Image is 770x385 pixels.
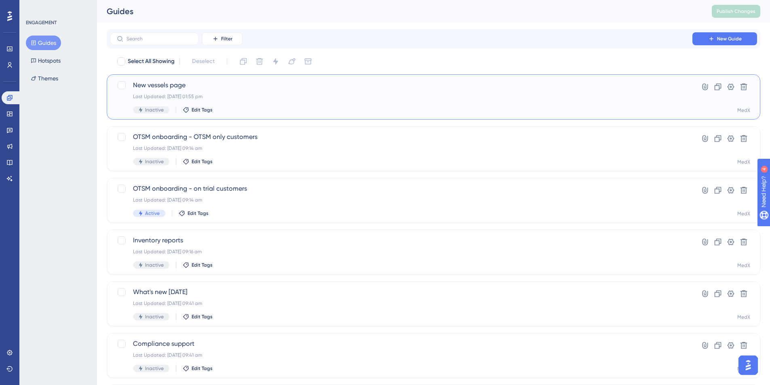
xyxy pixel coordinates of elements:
button: Edit Tags [183,262,213,268]
span: New Guide [717,36,742,42]
span: Edit Tags [192,107,213,113]
div: 4 [56,4,59,11]
span: Inactive [145,107,164,113]
span: Inventory reports [133,236,669,245]
div: Last Updated: [DATE] 01:55 pm [133,93,669,100]
div: MedX [737,314,750,320]
span: Edit Tags [192,262,213,268]
div: Last Updated: [DATE] 09:14 am [133,145,669,151]
span: Deselect [192,57,215,66]
span: Edit Tags [192,365,213,372]
span: Inactive [145,158,164,165]
div: Last Updated: [DATE] 09:14 am [133,197,669,203]
button: Guides [26,36,61,50]
div: Last Updated: [DATE] 09:41 am [133,352,669,358]
span: Inactive [145,313,164,320]
div: MedX [737,107,750,114]
span: New vessels page [133,80,669,90]
span: Edit Tags [192,158,213,165]
button: Deselect [185,54,222,69]
span: Inactive [145,262,164,268]
div: ENGAGEMENT [26,19,57,26]
span: Edit Tags [192,313,213,320]
div: MedX [737,210,750,217]
button: Edit Tags [183,313,213,320]
span: Filter [221,36,232,42]
span: What's new [DATE] [133,287,669,297]
span: Active [145,210,160,217]
span: Edit Tags [188,210,209,217]
span: Compliance support [133,339,669,349]
button: Edit Tags [179,210,209,217]
iframe: UserGuiding AI Assistant Launcher [736,353,760,377]
button: Edit Tags [183,365,213,372]
div: Last Updated: [DATE] 09:41 am [133,300,669,307]
span: Inactive [145,365,164,372]
button: Filter [202,32,243,45]
div: Last Updated: [DATE] 09:16 am [133,248,669,255]
div: Guides [107,6,692,17]
div: MedX [737,159,750,165]
span: Need Help? [19,2,51,12]
span: OTSM onboarding - OTSM only customers [133,132,669,142]
div: MedX [737,262,750,269]
span: OTSM onboarding - on trial customers [133,184,669,194]
button: Edit Tags [183,107,213,113]
input: Search [127,36,192,42]
button: Themes [26,71,63,86]
button: Edit Tags [183,158,213,165]
span: Publish Changes [717,8,755,15]
button: Hotspots [26,53,65,68]
button: New Guide [692,32,757,45]
span: Select All Showing [128,57,175,66]
button: Publish Changes [712,5,760,18]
